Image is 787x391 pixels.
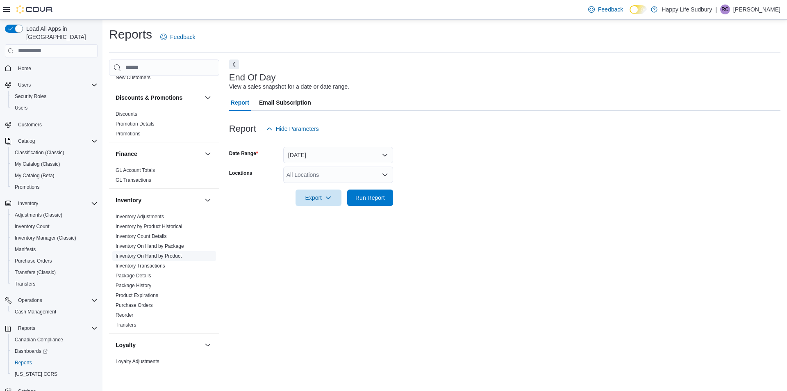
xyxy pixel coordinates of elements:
span: Reports [18,325,35,332]
span: Transfers [116,322,136,328]
span: RC [721,5,728,14]
button: Discounts & Promotions [203,93,213,103]
span: Security Roles [15,93,46,100]
a: Users [11,103,31,113]
span: Loyalty Redemption Values [116,368,175,375]
button: Security Roles [8,91,101,102]
span: Load All Apps in [GEOGRAPHIC_DATA] [23,25,98,41]
a: Classification (Classic) [11,148,68,158]
h3: Report [229,124,256,134]
span: Catalog [18,138,35,144]
span: Reorder [116,312,133,318]
p: [PERSON_NAME] [733,5,780,14]
p: | [715,5,717,14]
button: Next [229,59,239,69]
h1: Reports [109,26,152,43]
a: Cash Management [11,307,59,317]
h3: End Of Day [229,73,276,82]
span: Users [15,105,27,111]
span: Manifests [15,246,36,253]
span: Manifests [11,245,98,254]
button: Discounts & Promotions [116,94,201,102]
span: Adjustments (Classic) [11,210,98,220]
div: Roxanne Coutu [720,5,730,14]
a: Purchase Orders [116,302,153,308]
a: Package History [116,283,151,288]
button: Home [2,62,101,74]
div: Inventory [109,212,219,333]
span: Reports [11,358,98,368]
a: [US_STATE] CCRS [11,369,61,379]
span: Promotions [15,184,40,190]
button: My Catalog (Classic) [8,158,101,170]
button: Transfers (Classic) [8,267,101,278]
a: Inventory Manager (Classic) [11,233,80,243]
button: Loyalty [116,341,201,349]
div: Loyalty [109,357,219,380]
span: Users [11,103,98,113]
a: Customers [15,120,45,130]
div: View a sales snapshot for a date or date range. [229,82,349,91]
span: Dashboards [11,346,98,356]
span: Inventory by Product Historical [116,223,182,230]
span: Promotions [11,182,98,192]
button: Inventory [15,199,41,208]
a: Adjustments (Classic) [11,210,66,220]
span: Email Subscription [259,94,311,111]
span: Operations [15,295,98,305]
span: Inventory Count [11,222,98,231]
span: Package Details [116,272,151,279]
span: Inventory [18,200,38,207]
button: Run Report [347,190,393,206]
span: Feedback [598,5,623,14]
span: My Catalog (Classic) [15,161,60,167]
button: Users [15,80,34,90]
span: Inventory Transactions [116,263,165,269]
span: Home [15,63,98,73]
span: Inventory Manager (Classic) [15,235,76,241]
span: Run Report [355,194,385,202]
input: Dark Mode [630,5,647,14]
span: Inventory Manager (Classic) [11,233,98,243]
span: Cash Management [11,307,98,317]
button: Inventory [116,196,201,204]
a: Dashboards [11,346,51,356]
a: Inventory Count [11,222,53,231]
button: Users [2,79,101,91]
button: My Catalog (Beta) [8,170,101,181]
span: Inventory Count [15,223,50,230]
button: Hide Parameters [263,121,322,137]
span: My Catalog (Beta) [15,172,55,179]
span: Operations [18,297,42,304]
button: Operations [2,295,101,306]
span: Inventory Adjustments [116,213,164,220]
button: Inventory Manager (Classic) [8,232,101,244]
button: Catalog [15,136,38,146]
span: Inventory On Hand by Product [116,253,182,259]
a: GL Account Totals [116,167,155,173]
h3: Inventory [116,196,141,204]
span: Users [18,82,31,88]
button: Reports [2,322,101,334]
a: Feedback [157,29,198,45]
a: Loyalty Adjustments [116,359,159,364]
a: Package Details [116,273,151,279]
h3: Loyalty [116,341,136,349]
span: Purchase Orders [11,256,98,266]
span: Feedback [170,33,195,41]
button: Promotions [8,181,101,193]
span: Transfers [15,281,35,287]
span: Reports [15,323,98,333]
span: My Catalog (Beta) [11,171,98,181]
button: Adjustments (Classic) [8,209,101,221]
button: Reports [15,323,39,333]
a: Inventory Adjustments [116,214,164,220]
button: Canadian Compliance [8,334,101,345]
button: Classification (Classic) [8,147,101,158]
a: Purchase Orders [11,256,55,266]
button: Open list of options [382,171,388,178]
span: Customers [18,121,42,128]
a: Promotion Details [116,121,155,127]
span: Dashboards [15,348,48,354]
